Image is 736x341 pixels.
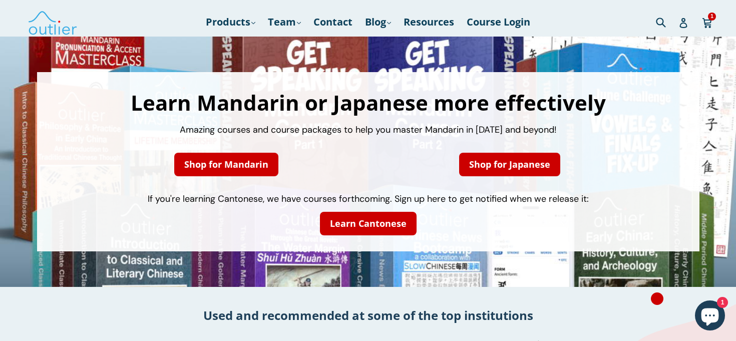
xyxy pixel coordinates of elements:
[28,8,78,37] img: Outlier Linguistics
[462,13,535,31] a: Course Login
[459,153,560,176] a: Shop for Japanese
[692,300,728,333] inbox-online-store-chat: Shopify online store chat
[148,193,589,205] span: If you're learning Cantonese, we have courses forthcoming. Sign up here to get notified when we r...
[320,212,417,235] a: Learn Cantonese
[653,12,681,32] input: Search
[180,124,557,136] span: Amazing courses and course packages to help you master Mandarin in [DATE] and beyond!
[308,13,357,31] a: Contact
[201,13,260,31] a: Products
[399,13,459,31] a: Resources
[360,13,396,31] a: Blog
[702,11,713,34] a: 1
[708,13,716,20] span: 1
[174,153,278,176] a: Shop for Mandarin
[263,13,306,31] a: Team
[47,92,689,113] h1: Learn Mandarin or Japanese more effectively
